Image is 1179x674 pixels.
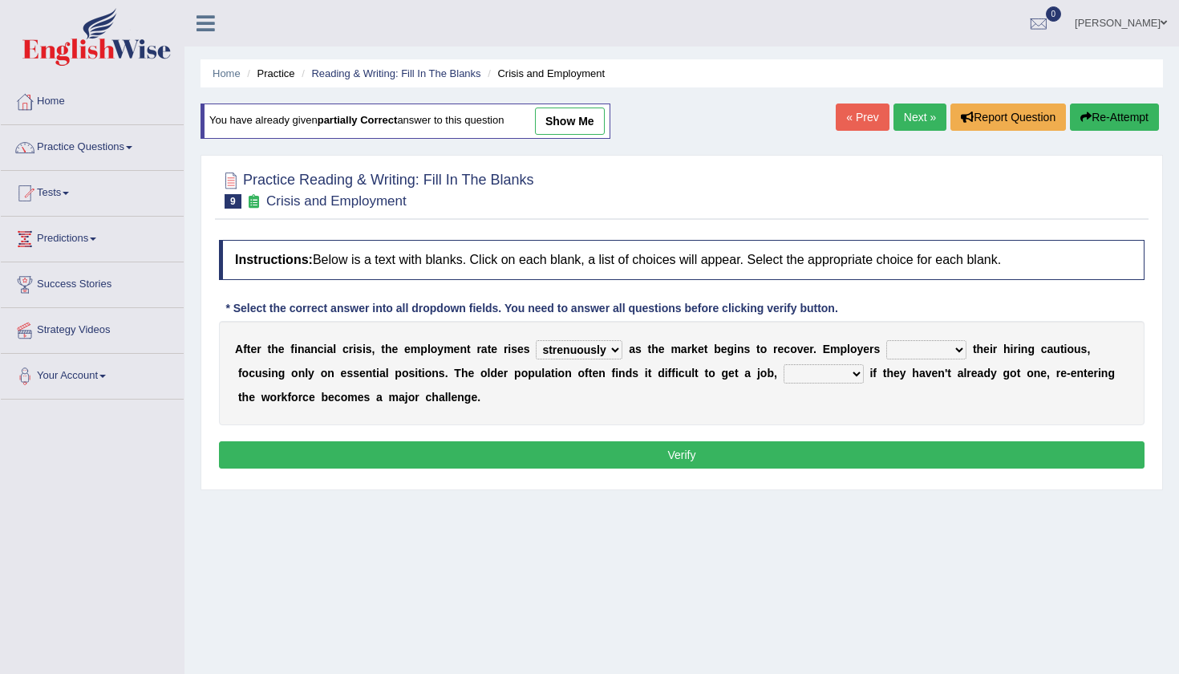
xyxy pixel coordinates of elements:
[270,391,278,404] b: o
[341,391,348,404] b: o
[658,343,665,355] b: e
[405,391,408,404] b: j
[461,367,468,380] b: h
[268,367,271,380] b: i
[261,367,268,380] b: s
[266,193,407,209] small: Crisis and Employment
[379,367,386,380] b: a
[958,367,964,380] b: a
[257,343,261,355] b: r
[528,367,535,380] b: p
[346,367,353,380] b: s
[734,343,737,355] b: i
[249,367,255,380] b: c
[347,391,357,404] b: m
[1011,343,1014,355] b: i
[691,367,695,380] b: l
[1,171,184,211] a: Tests
[326,343,333,355] b: a
[577,367,585,380] b: o
[687,343,691,355] b: r
[524,343,530,355] b: s
[886,367,893,380] b: h
[395,367,402,380] b: p
[658,367,665,380] b: d
[302,391,309,404] b: c
[648,343,652,355] b: t
[685,367,692,380] b: u
[950,104,1066,131] button: Report Question
[477,391,480,404] b: .
[468,367,474,380] b: e
[1013,343,1017,355] b: r
[823,343,830,355] b: E
[632,367,638,380] b: s
[243,66,294,81] li: Practice
[1098,367,1101,380] b: i
[402,367,409,380] b: o
[242,367,249,380] b: o
[1060,367,1067,380] b: e
[504,367,508,380] b: r
[488,343,492,355] b: t
[327,367,334,380] b: n
[1067,343,1074,355] b: o
[213,67,241,79] a: Home
[535,367,542,380] b: u
[521,367,529,380] b: o
[993,343,997,355] b: r
[219,300,845,317] div: * Select the correct answer into all dropdown fields. You need to answer all questions before cli...
[235,253,313,266] b: Instructions:
[404,343,411,355] b: e
[425,367,432,380] b: o
[451,391,457,404] b: e
[784,343,790,355] b: c
[932,367,938,380] b: e
[991,367,997,380] b: y
[250,343,257,355] b: e
[760,367,768,380] b: o
[356,343,363,355] b: s
[1018,343,1021,355] b: i
[668,367,672,380] b: f
[774,367,777,380] b: ,
[376,391,383,404] b: a
[334,391,341,404] b: c
[304,343,310,355] b: a
[589,367,593,380] b: t
[271,367,278,380] b: n
[298,367,306,380] b: n
[324,343,327,355] b: i
[431,343,438,355] b: o
[308,367,314,380] b: y
[830,343,840,355] b: m
[545,367,551,380] b: a
[219,240,1145,280] h4: Below is a text with blanks. Click on each blank, a list of choices will appear. Select the appro...
[1010,367,1017,380] b: o
[366,343,372,355] b: s
[385,343,392,355] b: h
[1056,367,1060,380] b: r
[893,367,900,380] b: e
[565,367,572,380] b: n
[1093,367,1097,380] b: r
[376,367,379,380] b: i
[454,343,460,355] b: e
[926,367,932,380] b: v
[431,391,439,404] b: h
[1,354,184,394] a: Your Account
[679,367,685,380] b: c
[305,367,308,380] b: l
[809,343,813,355] b: r
[1,125,184,165] a: Practice Questions
[291,367,298,380] b: o
[1003,343,1011,355] b: h
[675,367,679,380] b: i
[411,343,420,355] b: m
[243,343,247,355] b: f
[426,391,432,404] b: c
[645,367,648,380] b: i
[651,343,658,355] b: h
[431,367,439,380] b: n
[722,367,729,380] b: g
